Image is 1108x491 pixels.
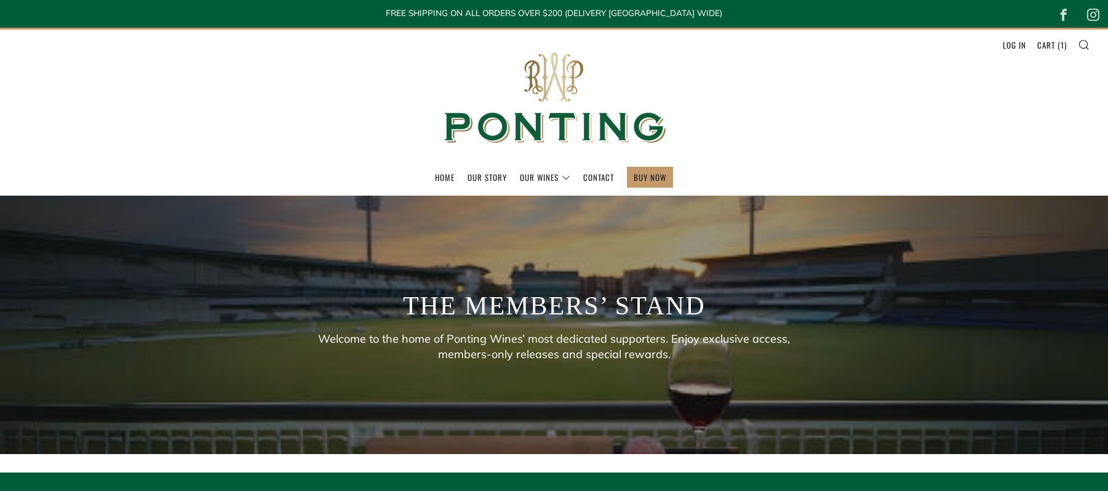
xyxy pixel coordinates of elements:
span: 1 [1061,39,1064,51]
a: Our Wines [520,167,570,187]
a: Home [435,167,455,187]
a: Contact [583,167,614,187]
a: Our Story [468,167,507,187]
h1: The Members’ Stand [403,287,706,325]
a: BUY NOW [634,167,666,187]
p: Welcome to the home of Ponting Wines’ most dedicated supporters. Enjoy exclusive access, members-... [314,331,794,362]
a: Log in [1003,35,1026,55]
a: Cart (1) [1037,35,1067,55]
img: Ponting Wines [431,30,677,167]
